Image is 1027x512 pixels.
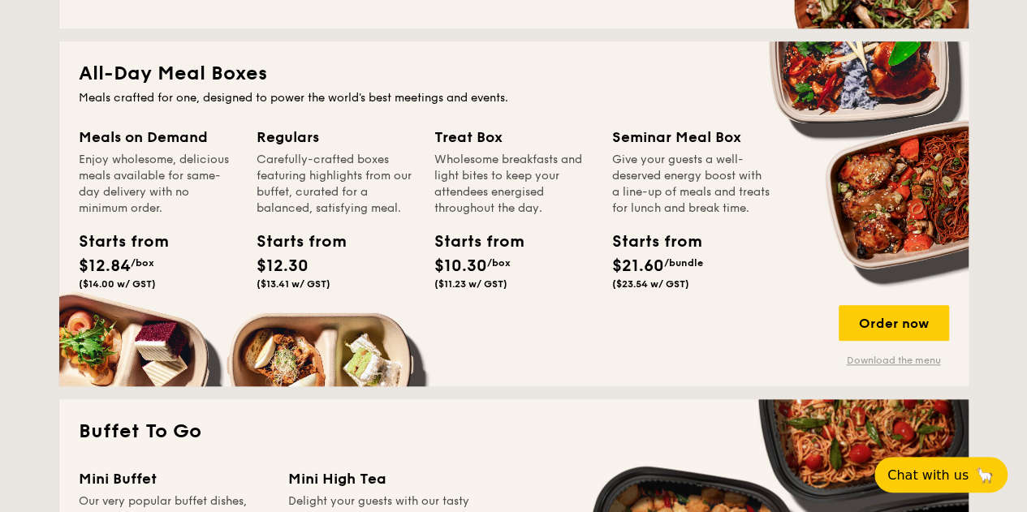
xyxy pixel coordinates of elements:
div: Wholesome breakfasts and light bites to keep your attendees energised throughout the day. [434,152,593,217]
span: /bundle [664,257,703,269]
button: Chat with us🦙 [874,457,1008,493]
span: 🦙 [975,466,995,484]
span: ($14.00 w/ GST) [79,278,156,290]
span: $21.60 [612,256,664,276]
span: $10.30 [434,256,487,276]
div: Meals crafted for one, designed to power the world's best meetings and events. [79,90,949,106]
div: Starts from [79,230,152,254]
div: Seminar Meal Box [612,126,770,148]
span: $12.30 [257,256,309,276]
div: Order now [839,305,949,341]
span: Chat with us [887,467,969,483]
span: /box [131,257,154,269]
div: Starts from [434,230,507,254]
h2: Buffet To Go [79,419,949,445]
div: Treat Box [434,126,593,148]
span: ($11.23 w/ GST) [434,278,507,290]
div: Mini High Tea [288,467,478,490]
span: $12.84 [79,256,131,276]
span: /box [487,257,511,269]
div: Meals on Demand [79,126,237,148]
div: Starts from [257,230,330,254]
a: Download the menu [839,354,949,367]
div: Regulars [257,126,415,148]
h2: All-Day Meal Boxes [79,61,949,87]
div: Enjoy wholesome, delicious meals available for same-day delivery with no minimum order. [79,152,237,217]
span: ($23.54 w/ GST) [612,278,689,290]
div: Starts from [612,230,685,254]
div: Mini Buffet [79,467,269,490]
div: Carefully-crafted boxes featuring highlights from our buffet, curated for a balanced, satisfying ... [257,152,415,217]
div: Give your guests a well-deserved energy boost with a line-up of meals and treats for lunch and br... [612,152,770,217]
span: ($13.41 w/ GST) [257,278,330,290]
